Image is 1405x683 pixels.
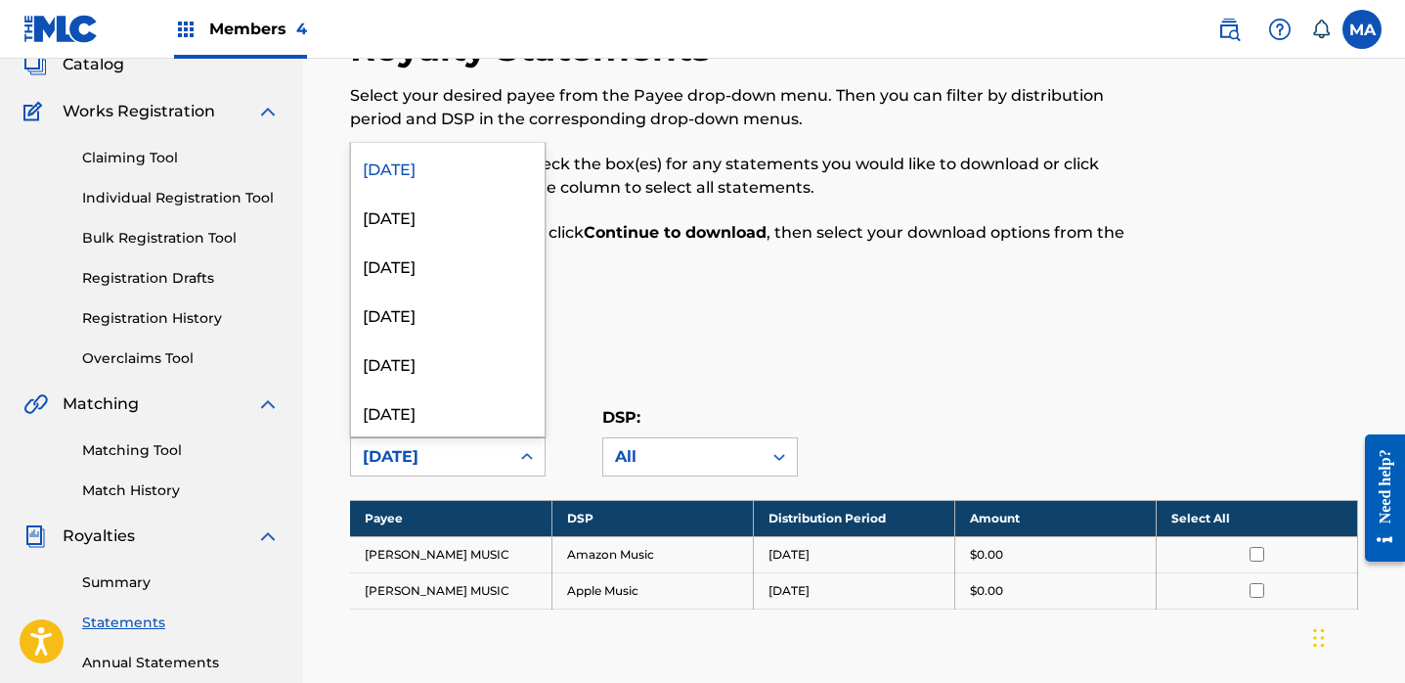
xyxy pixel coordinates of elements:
div: All [615,445,750,469]
p: $0.00 [970,582,1003,600]
div: [DATE] [351,387,545,436]
div: Notifications [1311,20,1331,39]
div: [DATE] [363,445,498,469]
a: Registration History [82,308,280,329]
div: Drag [1313,609,1325,667]
img: MLC Logo [23,15,99,43]
a: Registration Drafts [82,268,280,289]
a: Public Search [1209,10,1249,49]
img: help [1268,18,1292,41]
th: Payee [350,500,551,536]
div: Help [1260,10,1299,49]
span: Catalog [63,53,124,76]
a: Matching Tool [82,440,280,461]
div: [DATE] [351,192,545,241]
img: Matching [23,392,48,416]
td: [PERSON_NAME] MUSIC [350,572,551,609]
div: [DATE] [351,241,545,290]
a: Statements [82,613,280,633]
th: Select All [1156,500,1357,536]
img: Royalties [23,524,47,548]
span: Royalties [63,524,135,548]
span: 4 [296,20,307,38]
a: Individual Registration Tool [82,188,280,208]
th: Amount [954,500,1156,536]
td: Apple Music [551,572,753,609]
p: Select your desired payee from the Payee drop-down menu. Then you can filter by distribution peri... [350,84,1126,131]
a: CatalogCatalog [23,53,124,76]
td: [DATE] [753,536,954,572]
img: expand [256,392,280,416]
a: Annual Statements [82,653,280,673]
td: [DATE] [753,572,954,609]
iframe: Resource Center [1350,420,1405,577]
span: Members [209,18,307,40]
div: [DATE] [351,143,545,192]
span: Matching [63,392,139,416]
img: Catalog [23,53,47,76]
img: Top Rightsholders [174,18,198,41]
img: Works Registration [23,100,49,123]
div: [DATE] [351,339,545,387]
a: Summary [82,572,280,593]
a: Overclaims Tool [82,348,280,369]
div: [DATE] [351,290,545,339]
strong: Continue to download [584,223,767,242]
img: search [1217,18,1241,41]
th: Distribution Period [753,500,954,536]
iframe: Chat Widget [1307,589,1405,683]
td: [PERSON_NAME] MUSIC [350,536,551,572]
img: expand [256,524,280,548]
p: In the Select column, check the box(es) for any statements you would like to download or click at... [350,153,1126,200]
span: Works Registration [63,100,215,123]
th: DSP [551,500,753,536]
label: DSP: [602,408,640,427]
div: User Menu [1342,10,1382,49]
a: Claiming Tool [82,148,280,168]
a: Bulk Registration Tool [82,228,280,249]
p: Scroll to the bottom and click , then select your download options from the slide-out menu. [350,221,1126,268]
img: expand [256,100,280,123]
td: Amazon Music [551,536,753,572]
p: $0.00 [970,546,1003,564]
a: Match History [82,480,280,501]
